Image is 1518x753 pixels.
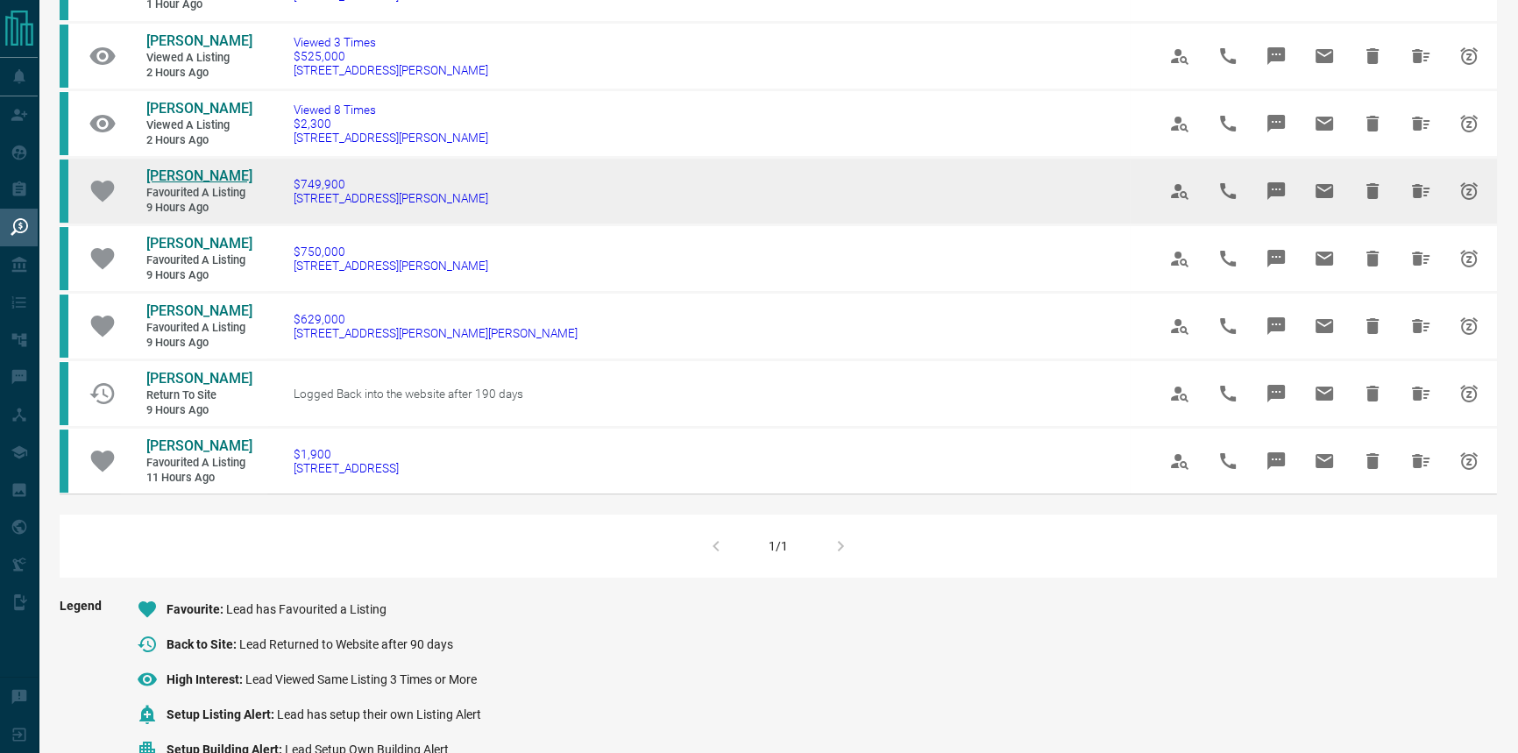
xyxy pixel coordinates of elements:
span: Snooze [1448,373,1490,415]
span: Call [1207,373,1249,415]
span: Email [1303,35,1345,77]
span: Call [1207,440,1249,482]
span: High Interest [167,672,245,686]
span: Favourited a Listing [146,456,252,471]
span: [STREET_ADDRESS][PERSON_NAME] [294,63,488,77]
a: [PERSON_NAME] [146,370,252,388]
div: condos.ca [60,227,68,290]
span: [PERSON_NAME] [146,302,252,319]
span: 9 hours ago [146,268,252,283]
span: Message [1255,373,1297,415]
span: Email [1303,440,1345,482]
span: 11 hours ago [146,471,252,486]
span: Favourite [167,602,226,616]
span: Hide [1351,238,1394,280]
span: $750,000 [294,245,488,259]
span: Snooze [1448,305,1490,347]
span: [STREET_ADDRESS] [294,461,399,475]
div: condos.ca [60,295,68,358]
span: Hide All from Vivienne Powers [1400,35,1442,77]
a: Viewed 3 Times$525,000[STREET_ADDRESS][PERSON_NAME] [294,35,488,77]
a: [PERSON_NAME] [146,437,252,456]
span: Message [1255,170,1297,212]
span: Hide [1351,305,1394,347]
span: Favourited a Listing [146,253,252,268]
span: [PERSON_NAME] [146,437,252,454]
span: Return to Site [146,388,252,403]
span: Email [1303,373,1345,415]
span: View Profile [1159,35,1201,77]
span: Back to Site [167,637,239,651]
span: Call [1207,170,1249,212]
span: View Profile [1159,305,1201,347]
span: View Profile [1159,440,1201,482]
span: Logged Back into the website after 190 days [294,387,523,401]
div: condos.ca [60,430,68,493]
span: Snooze [1448,35,1490,77]
span: [PERSON_NAME] [146,32,252,49]
a: [PERSON_NAME] [146,235,252,253]
span: Viewed 3 Times [294,35,488,49]
div: condos.ca [60,25,68,88]
span: [PERSON_NAME] [146,235,252,252]
span: View Profile [1159,373,1201,415]
span: View Profile [1159,103,1201,145]
span: [STREET_ADDRESS][PERSON_NAME][PERSON_NAME] [294,326,578,340]
a: [PERSON_NAME] [146,302,252,321]
span: 9 hours ago [146,336,252,351]
span: Message [1255,440,1297,482]
a: $749,900[STREET_ADDRESS][PERSON_NAME] [294,177,488,205]
span: [PERSON_NAME] [146,100,252,117]
span: Email [1303,305,1345,347]
span: Hide All from Aoran Jiang [1400,373,1442,415]
span: Lead Viewed Same Listing 3 Times or More [245,672,477,686]
span: [PERSON_NAME] [146,167,252,184]
span: [PERSON_NAME] [146,370,252,387]
span: Hide All from Svetlana Stamatovska [1400,170,1442,212]
span: View Profile [1159,170,1201,212]
span: Email [1303,170,1345,212]
div: condos.ca [60,160,68,223]
a: [PERSON_NAME] [146,167,252,186]
span: Hide [1351,103,1394,145]
span: Viewed 8 Times [294,103,488,117]
span: $525,000 [294,49,488,63]
span: Viewed a Listing [146,118,252,133]
a: [PERSON_NAME] [146,32,252,51]
span: Lead has setup their own Listing Alert [277,707,481,721]
div: condos.ca [60,362,68,425]
span: Call [1207,238,1249,280]
div: 1/1 [769,539,788,553]
span: Favourited a Listing [146,186,252,201]
span: $629,000 [294,312,578,326]
span: Snooze [1448,440,1490,482]
span: Hide All from Svetlana Stamatovska [1400,238,1442,280]
span: Hide [1351,35,1394,77]
span: Viewed a Listing [146,51,252,66]
span: 9 hours ago [146,201,252,216]
span: 2 hours ago [146,66,252,81]
span: Hide [1351,440,1394,482]
span: Snooze [1448,170,1490,212]
span: [STREET_ADDRESS][PERSON_NAME] [294,191,488,205]
span: [STREET_ADDRESS][PERSON_NAME] [294,131,488,145]
span: Snooze [1448,238,1490,280]
span: Email [1303,103,1345,145]
span: Message [1255,35,1297,77]
span: Call [1207,305,1249,347]
span: Call [1207,35,1249,77]
span: Hide [1351,373,1394,415]
span: Setup Listing Alert [167,707,277,721]
span: Hide All from Svetlana Stamatovska [1400,305,1442,347]
span: 9 hours ago [146,403,252,418]
span: Favourited a Listing [146,321,252,336]
a: Viewed 8 Times$2,300[STREET_ADDRESS][PERSON_NAME] [294,103,488,145]
span: 2 hours ago [146,133,252,148]
span: Message [1255,305,1297,347]
span: Message [1255,238,1297,280]
span: $749,900 [294,177,488,191]
a: [PERSON_NAME] [146,100,252,118]
span: Hide [1351,170,1394,212]
a: $750,000[STREET_ADDRESS][PERSON_NAME] [294,245,488,273]
span: Message [1255,103,1297,145]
